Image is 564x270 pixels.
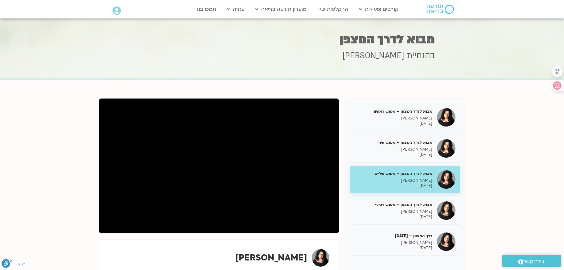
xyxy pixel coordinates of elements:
strong: [PERSON_NAME] [235,252,307,264]
p: [DATE] [355,152,432,157]
h5: דרך המצפן – [DATE] [355,233,432,239]
img: ארנינה קשתן [312,249,329,267]
a: מועדון תודעה בריאה [252,3,310,15]
img: דרך המצפן – 9.10.25 [437,232,455,251]
a: יצירת קשר [502,255,561,267]
img: תודעה בריאה [427,5,454,14]
h5: מבוא לדרך המצפן – מפגש שני [355,140,432,145]
p: [DATE] [355,245,432,251]
img: מבוא לדרך המצפן – מפגש רביעי [437,201,455,220]
img: מבוא לדרך המצפן – מפגש שלישי [437,170,455,189]
a: קורסים ופעילות [356,3,401,15]
a: עזרה [224,3,248,15]
p: [DATE] [355,121,432,126]
h5: מבוא לדרך המצפן – מפגש רביעי [355,202,432,208]
h1: מבוא לדרך המצפן [130,34,435,46]
p: [DATE] [355,183,432,188]
span: בהנחיית [407,50,435,61]
img: מבוא לדרך המצפן – מפגש שני [437,139,455,158]
p: [PERSON_NAME] [355,209,432,214]
h5: מבוא לדרך המצפן – מפגש שלישי [355,171,432,176]
a: ההקלטות שלי [314,3,351,15]
a: תמכו בנו [194,3,219,15]
span: יצירת קשר [523,257,545,266]
img: מבוא לדרך המצפן – מפגש ראשון [437,108,455,127]
p: [DATE] [355,214,432,220]
p: [PERSON_NAME] [355,116,432,121]
p: [PERSON_NAME] [355,147,432,152]
h5: מבוא לדרך המצפן – מפגש ראשון [355,109,432,114]
p: [PERSON_NAME] [355,240,432,245]
p: [PERSON_NAME] [355,178,432,183]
